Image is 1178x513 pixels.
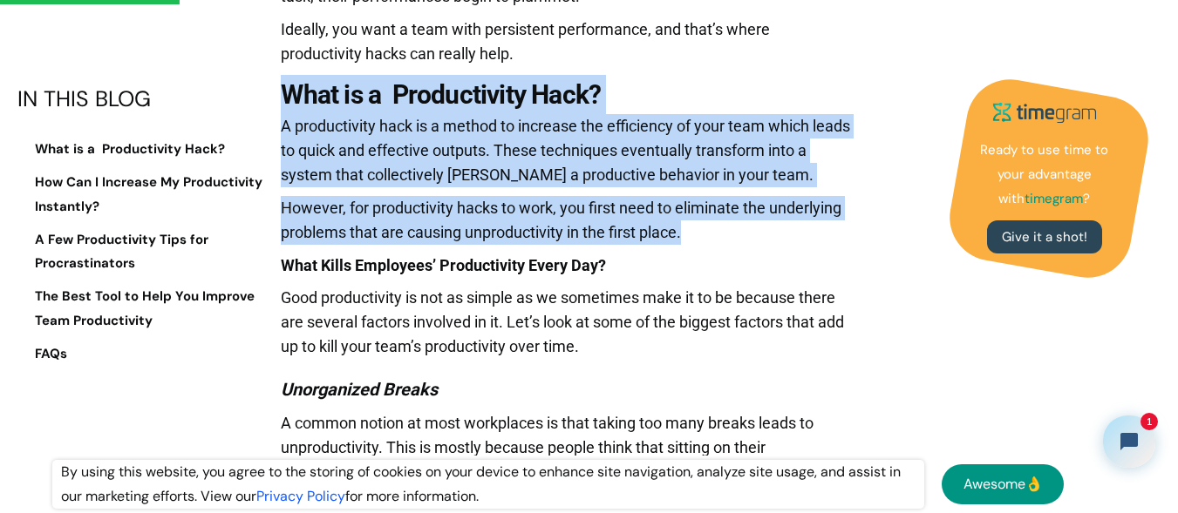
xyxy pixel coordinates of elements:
[17,342,267,367] a: FAQs
[281,196,853,253] p: However, for productivity hacks to work, you first need to eliminate the underlying problems that...
[52,460,924,509] div: By using this website, you agree to the storing of cookies on your device to enhance site navigat...
[984,96,1106,130] img: timegram logo
[281,17,853,75] p: Ideally, you want a team with persistent performance, and that’s where productivity hacks can rea...
[35,231,208,273] strong: A Few Productivity Tips for Procrastinators
[281,256,606,274] strong: What Kills Employees’ Productivity Every Day?
[17,138,267,162] a: What is a Productivity Hack?
[942,464,1064,504] a: Awesome👌
[281,286,853,368] p: Good productivity is not as simple as we sometimes make it to be because there are several factor...
[1025,190,1083,207] strong: timegram
[17,171,267,219] a: How Can I Increase My Productivity Instantly?
[17,285,267,334] a: The Best Tool to Help You Improve Team Productivity
[281,79,601,110] strong: What is a Productivity Hack?
[35,173,262,215] strong: How Can I Increase My Productivity Instantly?
[35,287,255,329] strong: The Best Tool to Help You Improve Team Productivity
[35,140,225,158] strong: What is a Productivity Hack?
[17,228,267,277] a: A Few Productivity Tips for Procrastinators
[975,138,1114,212] p: Ready to use time to your advantage with ?
[1088,401,1170,483] iframe: Tidio Chat
[987,220,1102,253] a: Give it a shot!
[281,114,853,196] p: A productivity hack is a method to increase the efficiency of your team which leads to quick and ...
[281,379,438,400] em: Unorganized Breaks
[35,345,67,362] strong: FAQs
[256,487,345,505] a: Privacy Policy
[281,411,853,493] p: A common notion at most workplaces is that taking too many breaks leads to unproductivity. This i...
[17,87,267,111] div: IN THIS BLOG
